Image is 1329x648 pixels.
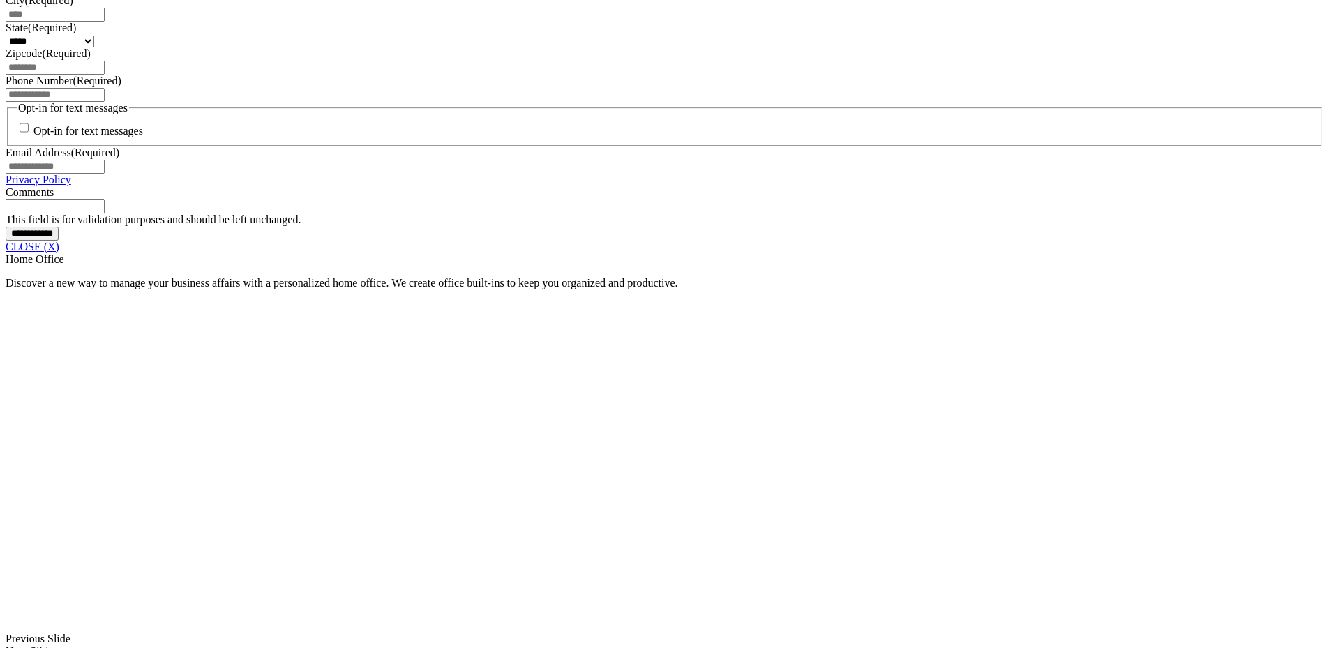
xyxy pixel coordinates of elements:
[71,146,119,158] span: (Required)
[6,186,54,198] label: Comments
[6,277,1323,289] p: Discover a new way to manage your business affairs with a personalized home office. We create off...
[33,126,143,137] label: Opt-in for text messages
[42,47,90,59] span: (Required)
[6,253,64,265] span: Home Office
[6,633,1323,645] div: Previous Slide
[6,146,119,158] label: Email Address
[73,75,121,86] span: (Required)
[6,75,121,86] label: Phone Number
[6,22,76,33] label: State
[6,47,91,59] label: Zipcode
[17,102,129,114] legend: Opt-in for text messages
[6,213,1323,226] div: This field is for validation purposes and should be left unchanged.
[28,22,76,33] span: (Required)
[6,174,71,186] a: Privacy Policy
[6,241,59,253] a: CLOSE (X)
